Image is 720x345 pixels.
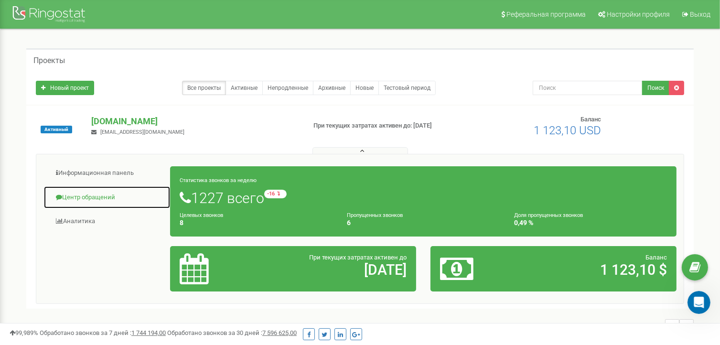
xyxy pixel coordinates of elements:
[378,81,436,95] a: Тестовый период
[264,190,287,198] small: -16
[40,329,166,336] span: Обработано звонков за 7 дней :
[131,329,166,336] u: 1 744 194,00
[43,186,171,209] a: Центр обращений
[180,219,333,226] h4: 8
[690,11,710,18] span: Выход
[260,262,407,278] h2: [DATE]
[43,210,171,233] a: Аналитика
[10,329,38,336] span: 99,989%
[309,254,407,261] span: При текущих затратах активен до
[33,56,65,65] h5: Проекты
[100,129,184,135] span: [EMAIL_ADDRESS][DOMAIN_NAME]
[642,81,669,95] button: Поиск
[262,329,297,336] u: 7 596 625,00
[180,177,257,183] small: Статистика звонков за неделю
[313,121,465,130] p: При текущих затратах активен до: [DATE]
[350,81,379,95] a: Новые
[533,81,643,95] input: Поиск
[167,329,297,336] span: Обработано звонков за 30 дней :
[180,212,223,218] small: Целевых звонков
[262,81,313,95] a: Непродленные
[688,291,710,314] iframe: Intercom live chat
[506,11,586,18] span: Реферальная программа
[180,190,667,206] h1: 1227 всего
[607,11,670,18] span: Настройки профиля
[41,126,72,133] span: Активный
[514,212,583,218] small: Доля пропущенных звонков
[91,115,298,128] p: [DOMAIN_NAME]
[36,81,94,95] a: Новый проект
[581,116,602,123] span: Баланс
[520,262,667,278] h2: 1 123,10 $
[645,254,667,261] span: Баланс
[347,219,500,226] h4: 6
[347,212,403,218] small: Пропущенных звонков
[637,310,694,343] nav: ...
[43,162,171,185] a: Информационная панель
[313,81,351,95] a: Архивные
[534,124,602,137] span: 1 123,10 USD
[182,81,226,95] a: Все проекты
[514,219,667,226] h4: 0,49 %
[226,81,263,95] a: Активные
[637,319,665,334] span: 1 - 1 of 1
